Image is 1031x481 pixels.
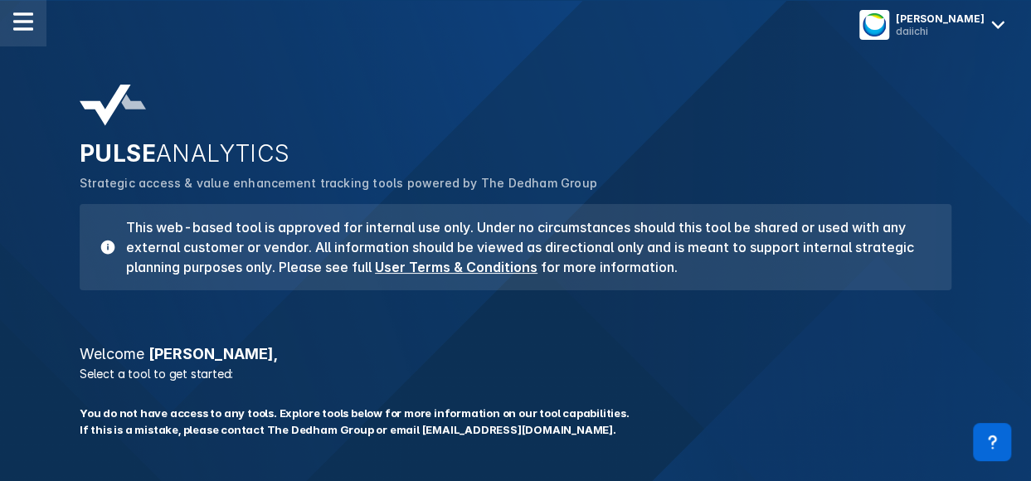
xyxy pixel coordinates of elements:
p: Strategic access & value enhancement tracking tools powered by The Dedham Group [80,174,951,192]
img: pulse-analytics-logo [80,85,146,126]
span: ANALYTICS [156,139,290,168]
h3: This web-based tool is approved for internal use only. Under no circumstances should this tool be... [116,217,931,277]
a: User Terms & Conditions [375,259,537,275]
div: [PERSON_NAME] [896,12,985,25]
img: menu button [863,13,886,36]
div: daiichi [896,25,985,37]
div: Contact Support [973,423,1011,461]
p: Select a tool to get started: [70,365,961,382]
span: If this is a mistake, please contact The Dedham Group or email [EMAIL_ADDRESS][DOMAIN_NAME] . [80,422,629,439]
span: You do not have access to any tools. Explore tools below for more information on our tool capabil... [80,406,629,422]
h2: PULSE [80,139,951,168]
img: menu--horizontal.svg [13,12,33,32]
span: Welcome [80,345,144,362]
h3: [PERSON_NAME] , [70,347,961,362]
